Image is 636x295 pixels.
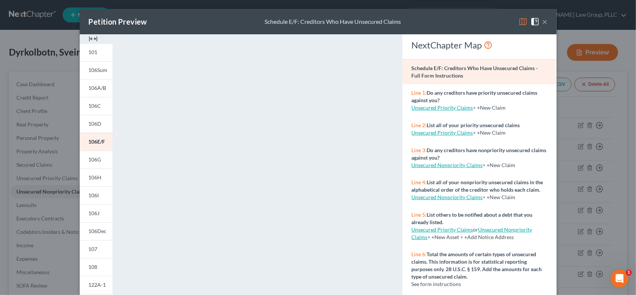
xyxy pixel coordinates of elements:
[411,90,427,96] span: Line 1:
[411,251,542,280] strong: Total the amounts of certain types of unsecured claims. This information is for statistical repor...
[89,156,101,163] span: 106G
[80,258,113,276] a: 108
[411,211,532,225] strong: List others to be notified about a debt that you already listed.
[626,270,632,276] span: 1
[80,115,113,133] a: 106D
[411,104,473,111] a: Unsecured Priority Claims
[89,282,106,288] span: 122A-1
[265,18,401,26] div: Schedule E/F: Creditors Who Have Unsecured Claims
[89,85,107,91] span: 106A/B
[89,16,147,27] div: Petition Preview
[411,179,543,193] strong: List all of your nonpriority unsecured claims in the alphabetical order of the creditor who holds...
[89,138,105,145] span: 106E/F
[80,222,113,240] a: 106Dec
[89,49,98,55] span: 101
[80,79,113,97] a: 106A/B
[80,97,113,115] a: 106C
[411,281,461,287] span: See form instructions
[80,133,113,151] a: 106E/F
[519,17,528,26] img: map-eea8200ae884c6f1103ae1953ef3d486a96c86aabb227e865a55264e3737af1f.svg
[411,226,532,240] span: > +New Asset > +Add Notice Address
[89,246,98,252] span: 107
[89,120,102,127] span: 106D
[411,129,473,136] a: Unsecured Priority Claims
[411,122,427,128] span: Line 2:
[411,147,546,161] strong: Do any creditors have nonpriority unsecured claims against you?
[473,104,506,111] span: > +New Claim
[80,186,113,204] a: 106I
[80,169,113,186] a: 106H
[411,251,427,257] span: Line 6:
[80,276,113,294] a: 122A-1
[80,43,113,61] a: 101
[473,129,506,136] span: > +New Claim
[80,204,113,222] a: 106J
[89,210,100,216] span: 106J
[89,192,99,198] span: 106I
[89,34,98,43] img: expand-e0f6d898513216a626fdd78e52531dac95497ffd26381d4c15ee2fc46db09dca.svg
[411,179,427,185] span: Line 4:
[411,211,427,218] span: Line 5:
[89,264,98,270] span: 108
[411,226,532,240] a: Unsecured Nonpriority Claims
[80,151,113,169] a: 106G
[411,65,538,79] strong: Schedule E/F: Creditors Who Have Unsecured Claims - Full Form Instructions
[611,270,629,288] iframe: Intercom live chat
[411,90,537,103] strong: Do any creditors have priority unsecured claims against you?
[427,122,520,128] strong: List all of your priority unsecured claims
[411,147,427,153] span: Line 3:
[89,67,108,73] span: 106Sum
[531,17,540,26] img: help-close-5ba153eb36485ed6c1ea00a893f15db1cb9b99d6cae46e1a8edb6c62d00a1a76.svg
[411,162,482,168] a: Unsecured Nonpriority Claims
[482,162,515,168] span: > +New Claim
[411,194,482,200] a: Unsecured Nonpriority Claims
[80,240,113,258] a: 107
[482,194,515,200] span: > +New Claim
[80,61,113,79] a: 106Sum
[411,226,473,233] a: Unsecured Priority Claims
[411,226,478,233] span: or
[411,39,547,51] div: NextChapter Map
[89,174,102,181] span: 106H
[89,103,101,109] span: 106C
[542,17,548,26] button: ×
[89,228,107,234] span: 106Dec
